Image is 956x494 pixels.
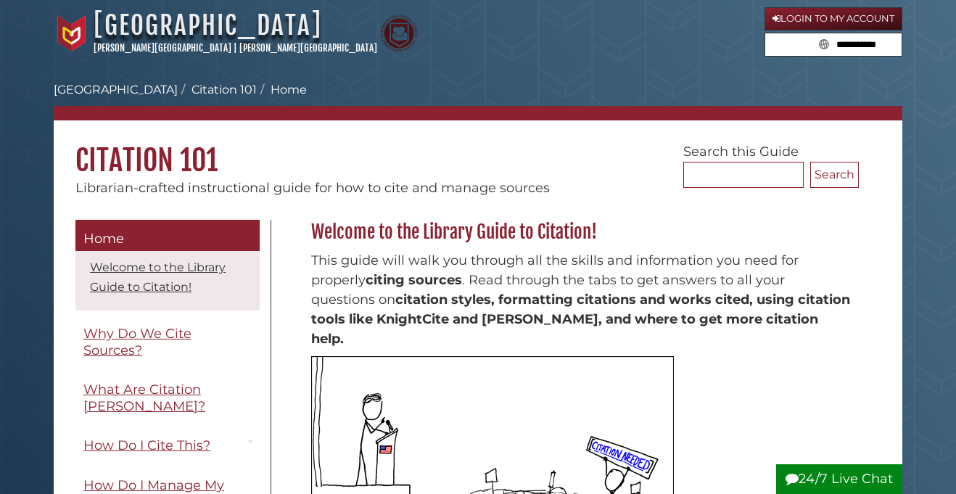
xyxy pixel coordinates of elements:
[257,81,307,99] li: Home
[75,374,260,422] a: What Are Citation [PERSON_NAME]?
[54,120,902,178] h1: Citation 101
[83,437,210,453] span: How Do I Cite This?
[366,272,462,288] strong: citing sources
[765,33,902,57] form: Search library guides, policies, and FAQs.
[54,15,90,52] img: Calvin University
[776,464,902,494] button: 24/7 Live Chat
[75,180,550,196] span: Librarian-crafted instructional guide for how to cite and manage sources
[304,221,859,244] h2: Welcome to the Library Guide to Citation!
[765,7,902,30] a: Login to My Account
[94,9,322,41] a: [GEOGRAPHIC_DATA]
[239,42,377,54] a: [PERSON_NAME][GEOGRAPHIC_DATA]
[83,326,191,358] span: Why Do We Cite Sources?
[381,15,417,52] img: Calvin Theological Seminary
[54,81,902,120] nav: breadcrumb
[234,42,237,54] span: |
[311,292,850,347] strong: citation styles, formatting citations and works cited, using citation tools like KnightCite and [...
[54,83,178,96] a: [GEOGRAPHIC_DATA]
[75,429,260,462] a: How Do I Cite This?
[90,260,226,294] a: Welcome to the Library Guide to Citation!
[191,83,257,96] a: Citation 101
[83,382,205,414] span: What Are Citation [PERSON_NAME]?
[75,318,260,366] a: Why Do We Cite Sources?
[75,220,260,252] a: Home
[83,231,124,247] span: Home
[311,252,850,347] span: This guide will walk you through all the skills and information you need for properly . Read thro...
[810,162,859,188] button: Search
[815,33,833,53] button: Search
[94,42,231,54] a: [PERSON_NAME][GEOGRAPHIC_DATA]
